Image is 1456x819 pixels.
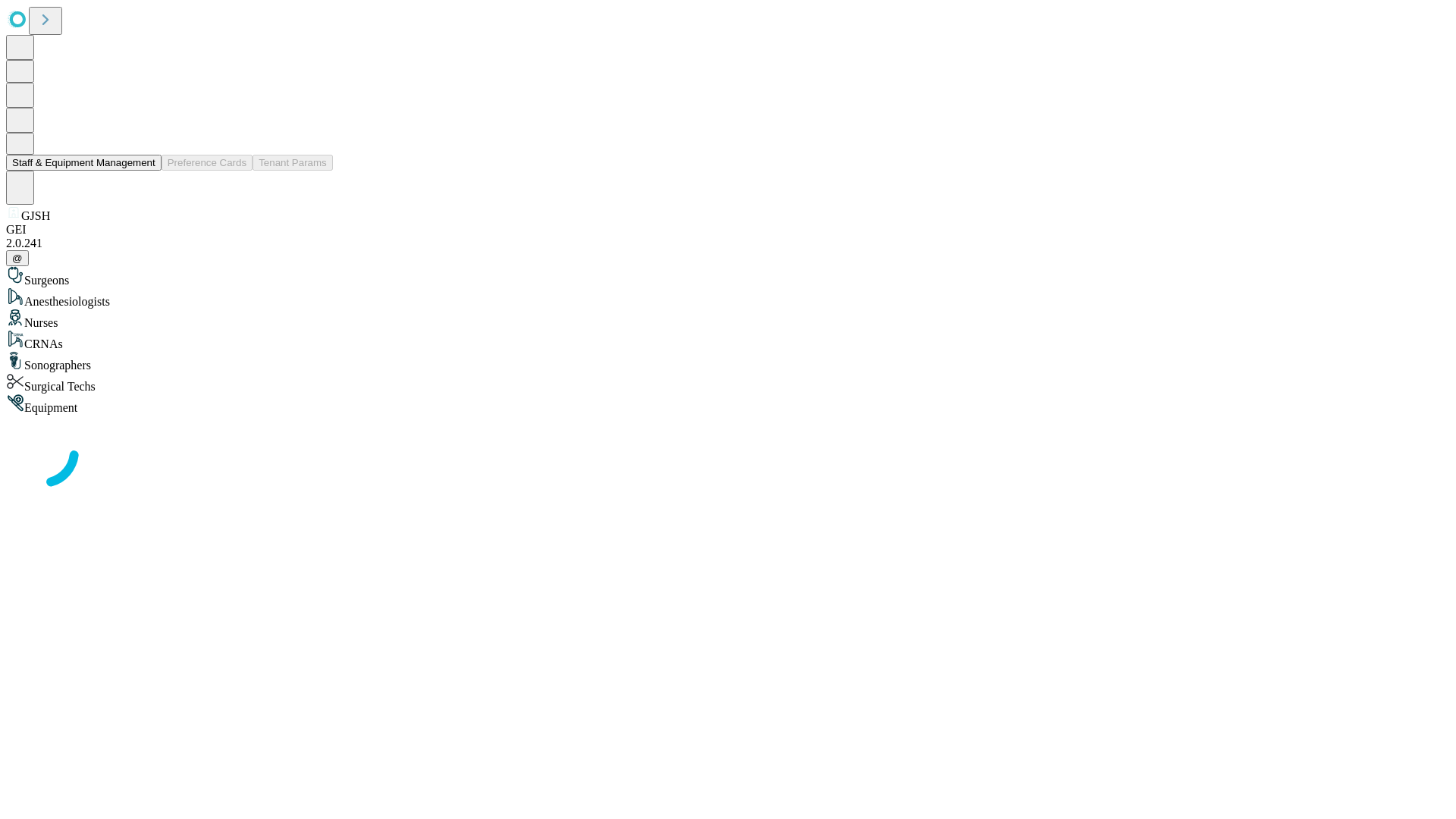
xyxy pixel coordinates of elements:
[6,287,1450,309] div: Anesthesiologists
[6,237,1450,250] div: 2.0.241
[6,330,1450,351] div: CRNAs
[6,372,1450,394] div: Surgical Techs
[6,250,29,266] button: @
[6,394,1450,415] div: Equipment
[162,155,253,171] button: Preference Cards
[21,209,50,222] span: GJSH
[12,253,23,264] span: @
[6,223,1450,237] div: GEI
[253,155,333,171] button: Tenant Params
[6,155,162,171] button: Staff & Equipment Management
[6,309,1450,330] div: Nurses
[6,351,1450,372] div: Sonographers
[6,266,1450,287] div: Surgeons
